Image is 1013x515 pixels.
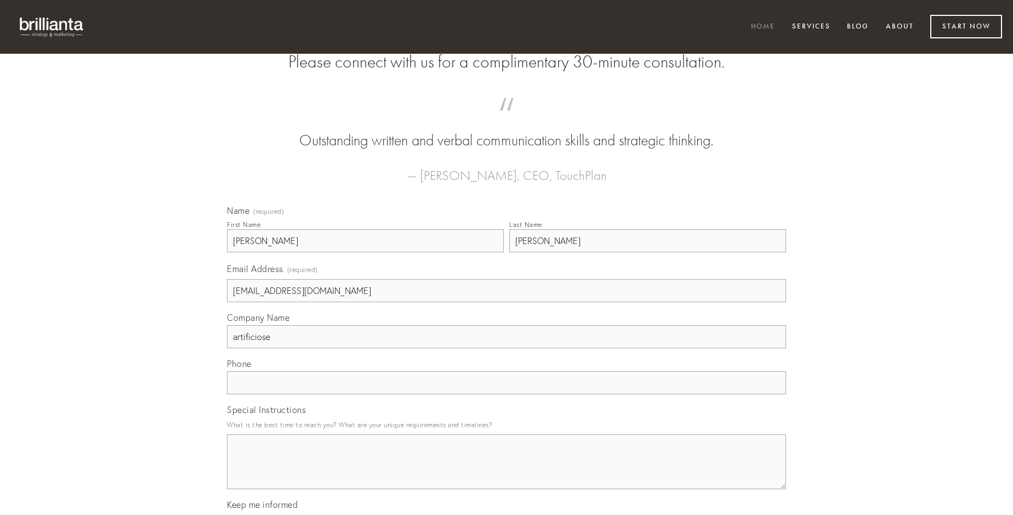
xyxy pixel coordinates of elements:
[227,263,283,274] span: Email Address
[253,208,284,215] span: (required)
[227,417,786,432] p: What is the best time to reach you? What are your unique requirements and timelines?
[244,109,769,130] span: “
[509,220,542,229] div: Last Name
[879,18,921,36] a: About
[227,358,252,369] span: Phone
[227,220,260,229] div: First Name
[840,18,876,36] a: Blog
[227,312,289,323] span: Company Name
[244,151,769,186] figcaption: — [PERSON_NAME], CEO, TouchPlan
[785,18,838,36] a: Services
[244,109,769,151] blockquote: Outstanding written and verbal communication skills and strategic thinking.
[287,262,318,277] span: (required)
[227,205,249,216] span: Name
[11,11,93,43] img: brillianta - research, strategy, marketing
[744,18,782,36] a: Home
[930,15,1002,38] a: Start Now
[227,404,306,415] span: Special Instructions
[227,52,786,72] h2: Please connect with us for a complimentary 30-minute consultation.
[227,499,298,510] span: Keep me informed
